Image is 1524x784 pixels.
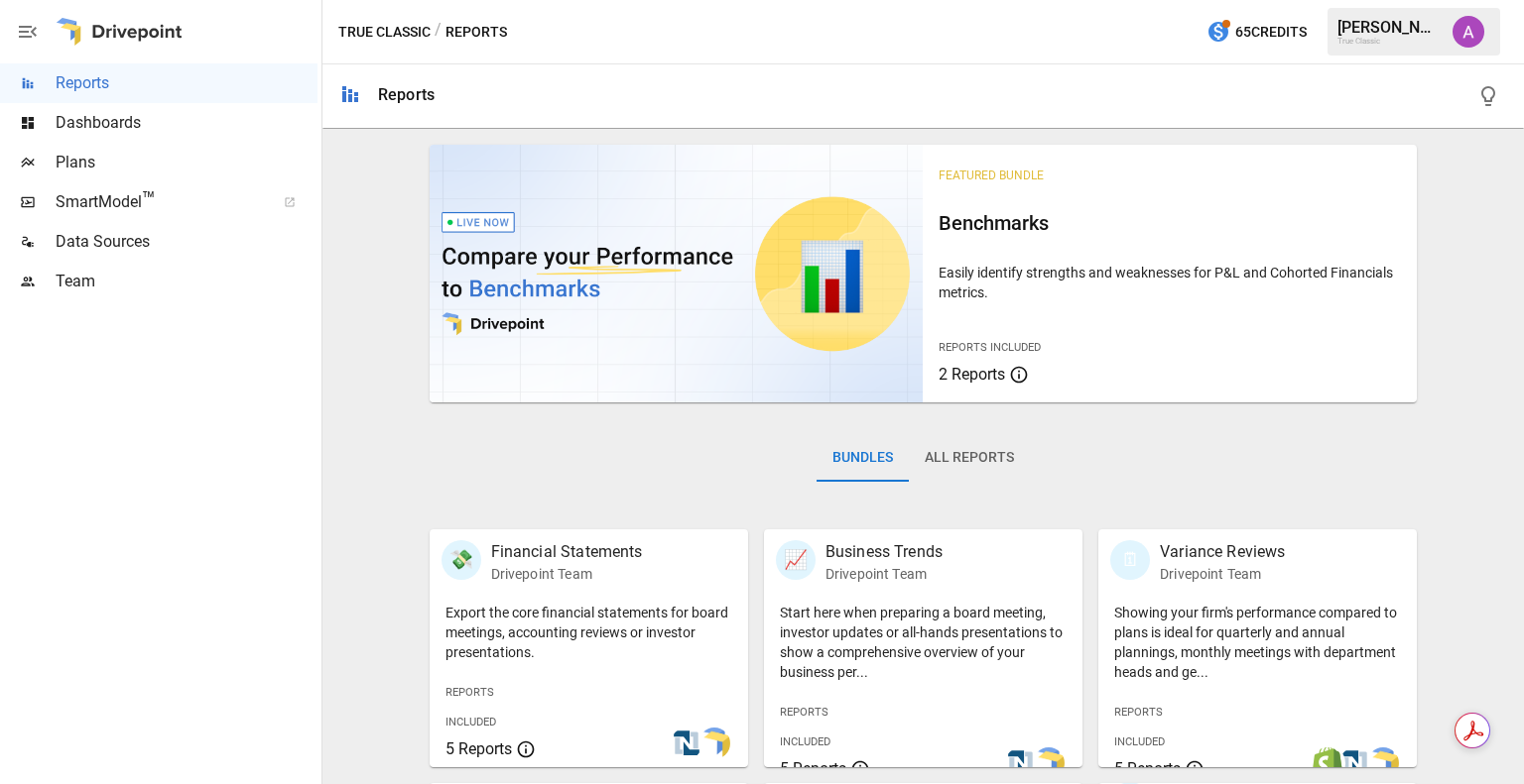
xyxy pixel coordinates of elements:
p: Variance Reviews [1160,540,1285,564]
button: True Classic [338,20,431,45]
img: smart model [1367,747,1399,779]
img: netsuite [1339,747,1371,779]
button: Alex McVey [1441,4,1496,59]
img: smart model [698,728,730,759]
span: 65 Credits [1235,20,1307,45]
div: 🗓 [1110,540,1150,580]
div: 💸 [442,540,481,580]
button: All Reports [909,434,1030,482]
img: netsuite [1005,747,1037,779]
h6: Benchmarks [939,207,1401,239]
div: / [435,20,442,45]
p: Drivepoint Team [825,564,943,584]
span: 5 Reports [1114,759,1181,778]
img: Alex McVey [1453,16,1484,48]
button: Bundles [817,434,909,482]
div: True Classic [1337,37,1441,46]
span: 2 Reports [939,365,1005,384]
img: video thumbnail [430,145,924,402]
span: SmartModel [56,190,262,214]
p: Business Trends [825,540,943,564]
div: 📈 [776,540,816,580]
div: Reports [378,85,435,104]
span: Team [56,270,317,293]
span: Dashboards [56,111,317,135]
span: 5 Reports [780,759,846,778]
p: Drivepoint Team [491,564,643,584]
span: Plans [56,151,317,174]
div: [PERSON_NAME] [1337,18,1441,37]
img: netsuite [671,728,702,759]
p: Financial Statements [491,540,643,564]
p: Start here when preparing a board meeting, investor updates or all-hands presentations to show a ... [780,603,1067,682]
span: Featured Bundle [939,168,1044,182]
p: Easily identify strengths and weaknesses for P&L and Cohorted Financials metrics. [939,263,1401,302]
button: 65Credits [1199,14,1315,51]
span: 5 Reports [445,739,512,758]
p: Drivepoint Team [1160,564,1285,584]
span: Reports [56,71,317,95]
img: smart model [1033,747,1065,779]
p: Showing your firm's performance compared to plans is ideal for quarterly and annual plannings, mo... [1114,603,1401,682]
span: Reports Included [445,686,496,728]
span: Reports Included [939,341,1041,354]
span: Data Sources [56,230,317,254]
span: ™ [142,187,156,212]
span: Reports Included [1114,706,1165,748]
span: Reports Included [780,706,830,748]
img: shopify [1312,747,1343,779]
p: Export the core financial statements for board meetings, accounting reviews or investor presentat... [445,603,732,662]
